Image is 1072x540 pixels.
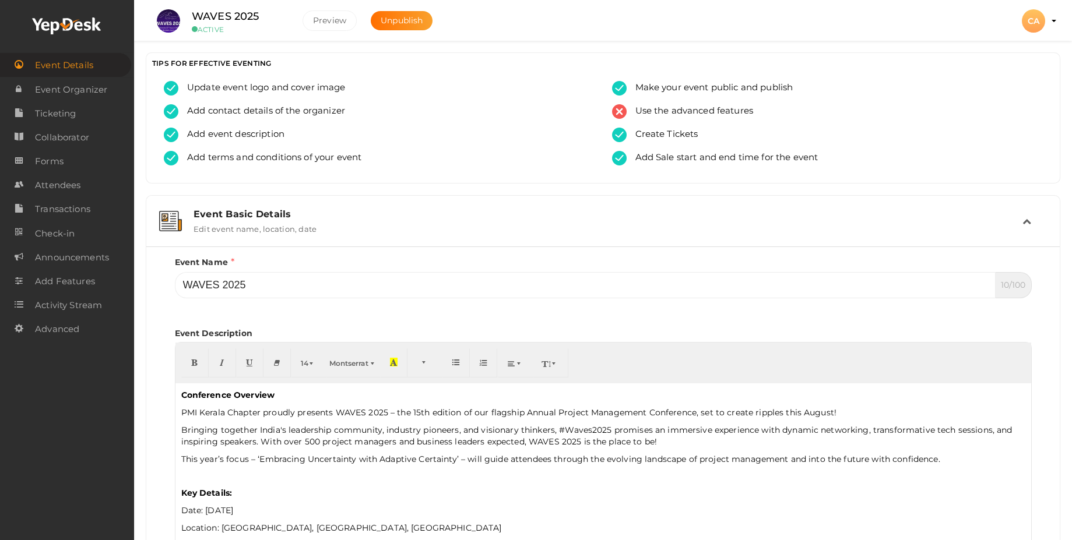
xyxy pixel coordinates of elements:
p: Bringing together India's leadership community, industry pioneers, and visionary thinkers, #Waves... [181,424,1025,447]
img: S4WQAGVX_small.jpeg [157,9,180,33]
span: Transactions [35,197,90,221]
div: Event Basic Details [194,209,1022,220]
button: Preview [303,10,357,31]
img: tick-success.svg [164,151,178,165]
div: CA [1022,9,1045,33]
p: This year’s focus – ‘Embracing Uncertainty with Adaptive Certainty’ – will guide attendees throug... [181,453,1025,465]
button: 14 [291,348,326,377]
label: Event Description [175,327,252,339]
span: Create Tickets [627,128,698,142]
p: Location: [GEOGRAPHIC_DATA], [GEOGRAPHIC_DATA], [GEOGRAPHIC_DATA] [181,522,1025,534]
span: Unpublish [381,15,423,26]
span: Add Sale start and end time for the event [627,151,818,165]
span: Attendees [35,174,80,197]
a: Event Basic Details Edit event name, location, date [152,225,1054,236]
h3: TIPS FOR EFFECTIVE EVENTING [152,59,1054,68]
label: Edit event name, location, date [194,220,317,234]
span: Event Organizer [35,78,107,101]
span: Collaborator [35,126,89,149]
span: 14 [301,359,308,368]
span: Add terms and conditions of your event [178,151,361,165]
img: tick-success.svg [164,128,178,142]
span: Add contact details of the organizer [178,104,345,119]
profile-pic: CA [1022,16,1045,26]
img: event-details.svg [159,211,182,231]
img: tick-success.svg [612,151,627,165]
img: tick-success.svg [612,128,627,142]
button: Montserrat [326,348,381,377]
img: error.svg [612,104,627,119]
label: Event Name [175,256,235,269]
label: WAVES 2025 [192,8,259,25]
button: Unpublish [371,11,433,30]
p: Date: [DATE] [181,504,1025,516]
span: Activity Stream [35,294,102,317]
p: PMI Kerala Chapter proudly presents WAVES 2025 – the 15th edition of our flagship Annual Project ... [181,407,1025,418]
span: Ticketing [35,102,76,125]
span: Make your event public and publish [627,81,793,96]
img: tick-success.svg [612,81,627,96]
span: Update event logo and cover image [178,81,346,96]
button: CA [1018,9,1049,33]
img: tick-success.svg [164,81,178,96]
span: Montserrat [329,359,368,368]
span: Use the advanced features [627,104,754,119]
span: Forms [35,150,64,173]
b: Conference Overview [181,390,275,400]
span: Add Features [35,270,95,293]
span: Advanced [35,317,79,341]
b: Key Details: [181,488,233,498]
span: Event Details [35,54,93,77]
small: ACTIVE [192,25,285,34]
span: Announcements [35,246,109,269]
span: Check-in [35,222,75,245]
span: 10/100 [996,272,1032,298]
img: tick-success.svg [164,104,178,119]
span: Add event description [178,128,284,142]
input: Please enter Event Name [175,272,996,298]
